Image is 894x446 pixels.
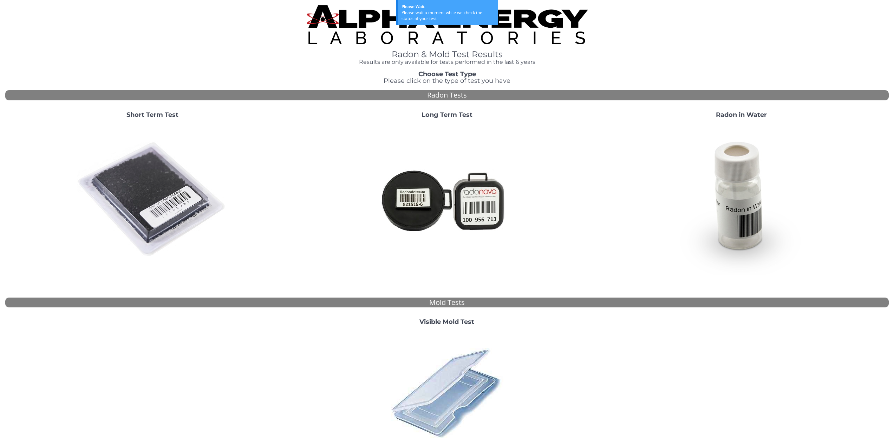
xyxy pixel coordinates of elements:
[402,4,495,9] div: Please Wait
[418,70,476,78] strong: Choose Test Type
[371,124,522,275] img: Radtrak2vsRadtrak3.jpg
[402,9,495,21] div: Please wait a moment while we check the status of your test
[126,111,178,119] strong: Short Term Test
[5,298,889,308] div: Mold Tests
[422,111,472,119] strong: Long Term Test
[77,124,228,275] img: ShortTerm.jpg
[5,90,889,100] div: Radon Tests
[716,111,767,119] strong: Radon in Water
[270,59,624,65] h4: Results are only available for tests performed in the last 6 years
[666,124,817,275] img: RadoninWater.jpg
[307,5,588,44] img: TightCrop.jpg
[384,77,510,85] span: Please click on the type of test you have
[419,318,474,326] strong: Visible Mold Test
[270,50,624,59] h1: Radon & Mold Test Results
